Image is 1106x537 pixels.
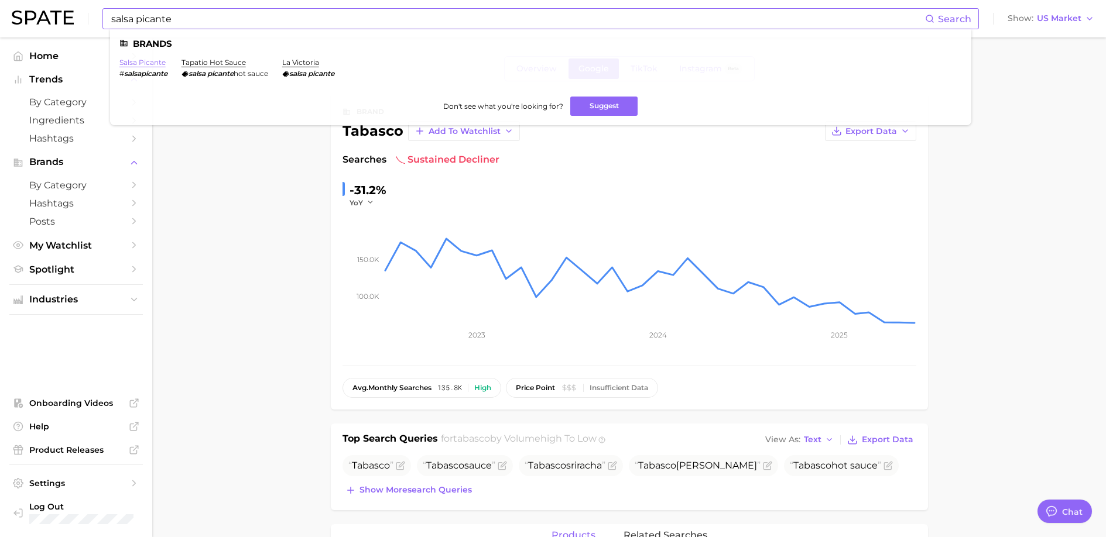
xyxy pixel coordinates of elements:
button: Export Data [825,121,916,141]
span: Home [29,50,123,61]
span: 135.8k [437,384,462,392]
button: Add to Watchlist [408,121,520,141]
a: salsa picante [119,58,166,67]
a: Help [9,418,143,435]
span: Hashtags [29,198,123,209]
span: View As [765,436,800,443]
span: [PERSON_NAME] [635,460,761,471]
button: ShowUS Market [1005,11,1097,26]
button: Flag as miscategorized or irrelevant [498,461,507,470]
div: -31.2% [350,181,386,199]
tspan: 150.0k [357,254,379,263]
a: Product Releases [9,441,143,459]
span: by Category [29,97,123,108]
button: Brands [9,153,143,171]
span: Brands [29,157,123,167]
em: salsa [289,69,306,78]
span: Log Out [29,501,133,512]
span: Trends [29,74,123,85]
a: My Watchlist [9,236,143,254]
button: Show moresearch queries [343,482,475,498]
a: Log out. Currently logged in with e-mail chelsea@spate.nyc. [9,498,143,528]
input: Search here for a brand, industry, or ingredient [110,9,925,29]
button: Flag as miscategorized or irrelevant [763,461,772,470]
button: price pointInsufficient Data [506,378,658,398]
span: hot sauce [790,460,881,471]
span: # [119,69,124,78]
span: Settings [29,478,123,488]
button: Trends [9,71,143,88]
a: by Category [9,176,143,194]
span: Show more search queries [359,485,472,495]
button: Flag as miscategorized or irrelevant [884,461,893,470]
tspan: 2024 [649,331,666,339]
h1: Top Search Queries [343,432,438,448]
span: YoY [350,198,363,208]
span: Tabasco [352,460,390,471]
h2: for by Volume [441,432,597,448]
span: Tabasco [426,460,464,471]
tspan: 100.0k [357,292,379,301]
span: Add to Watchlist [429,126,501,136]
button: View AsText [762,432,837,447]
span: Text [804,436,821,443]
span: Don't see what you're looking for? [443,102,563,111]
em: salsapicante [124,69,167,78]
abbr: average [352,383,368,392]
span: monthly searches [352,384,432,392]
span: US Market [1037,15,1081,22]
span: by Category [29,180,123,191]
span: Tabasco [638,460,676,471]
span: tabasco [453,433,490,444]
span: sriracha [525,460,605,471]
span: Ingredients [29,115,123,126]
span: sustained decliner [396,153,499,167]
span: Tabasco [528,460,566,471]
span: Export Data [862,435,913,445]
tspan: 2025 [831,331,848,339]
button: Export Data [844,432,916,448]
a: tapatio hot sauce [182,58,246,67]
span: Tabasco [793,460,831,471]
img: sustained decliner [396,155,405,164]
span: high to low [540,433,597,444]
span: Show [1008,15,1033,22]
a: Home [9,47,143,65]
em: picante [308,69,334,78]
tspan: 2023 [468,331,485,339]
em: salsa [189,69,206,78]
span: Industries [29,294,123,305]
a: la victoria [282,58,319,67]
span: Help [29,421,123,432]
button: Industries [9,291,143,308]
button: Suggest [570,97,638,116]
span: My Watchlist [29,240,123,251]
li: Brands [119,39,962,49]
button: YoY [350,198,375,208]
a: Hashtags [9,129,143,147]
a: Hashtags [9,194,143,212]
span: Onboarding Videos [29,398,123,408]
button: avg.monthly searches135.8kHigh [343,378,501,398]
a: Settings [9,474,143,492]
span: Posts [29,216,123,227]
span: Product Releases [29,445,123,455]
button: Flag as miscategorized or irrelevant [608,461,617,470]
span: Search [938,13,971,25]
span: sauce [423,460,495,471]
a: by Category [9,93,143,111]
a: Spotlight [9,260,143,278]
div: Insufficient Data [590,384,648,392]
span: Searches [343,153,386,167]
span: Hashtags [29,133,123,144]
a: Onboarding Videos [9,394,143,412]
div: High [474,384,491,392]
span: Export Data [845,126,897,136]
em: picante [207,69,234,78]
button: Flag as miscategorized or irrelevant [396,461,405,470]
span: price point [516,384,555,392]
span: Spotlight [29,264,123,275]
a: Ingredients [9,111,143,129]
a: Posts [9,212,143,230]
span: hot sauce [234,69,268,78]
